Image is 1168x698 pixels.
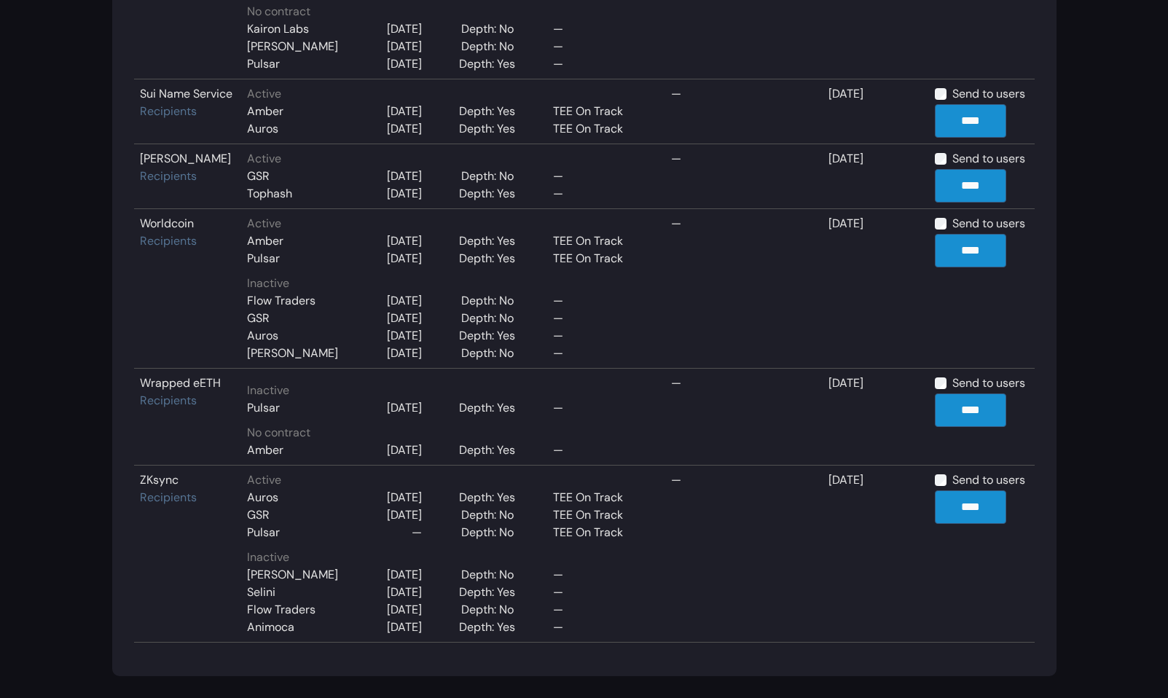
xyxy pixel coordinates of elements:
a: Wrapped eETH [140,375,221,391]
div: — [553,601,648,619]
div: — [553,399,648,417]
div: Depth: No [461,566,521,584]
td: [DATE] [823,369,929,466]
div: Selini [247,584,275,601]
div: Depth: No [461,38,521,55]
div: Amber [247,442,283,459]
div: — [553,20,648,38]
td: [DATE] [823,144,929,209]
div: — [553,38,648,55]
div: [DATE] [387,327,422,345]
a: Recipients [140,103,197,119]
div: TEE On Track [553,489,648,506]
div: Depth: No [461,345,521,362]
div: Depth: Yes [459,55,522,73]
label: Send to users [952,471,1025,489]
div: Inactive [247,275,659,292]
label: Send to users [952,375,1025,392]
div: Depth: Yes [459,327,522,345]
td: — [665,466,823,643]
div: Depth: No [461,524,521,541]
td: — [665,79,823,144]
div: — [553,584,648,601]
div: [DATE] [387,38,422,55]
div: Pulsar [247,524,280,541]
div: [DATE] [387,345,422,362]
div: [DATE] [387,489,422,506]
div: Auros [247,120,278,138]
div: — [553,345,648,362]
div: Flow Traders [247,292,315,310]
div: Inactive [247,549,659,566]
div: Depth: No [461,20,521,38]
div: Pulsar [247,399,280,417]
div: — [553,619,648,636]
td: [DATE] [823,209,929,369]
div: [DATE] [387,292,422,310]
div: [DATE] [387,20,422,38]
div: Depth: Yes [459,103,522,120]
div: [DATE] [387,566,422,584]
div: TEE On Track [553,103,648,120]
div: TEE On Track [553,120,648,138]
td: — [665,144,823,209]
div: [DATE] [387,584,422,601]
div: Depth: Yes [459,185,522,203]
div: Depth: No [461,292,521,310]
div: Kairon Labs [247,20,309,38]
div: Depth: No [461,310,521,327]
div: GSR [247,310,270,327]
label: Send to users [952,150,1025,168]
a: Recipients [140,393,197,408]
a: Recipients [140,168,197,184]
div: — [553,185,648,203]
label: Send to users [952,85,1025,103]
div: [DATE] [387,442,422,459]
div: — [553,310,648,327]
div: Depth: No [461,601,521,619]
div: Active [247,150,659,168]
div: Inactive [247,382,659,399]
div: Depth: No [461,506,521,524]
div: Active [247,85,659,103]
div: [DATE] [387,168,422,185]
div: No contract [247,424,659,442]
a: [PERSON_NAME] [140,151,231,166]
div: Depth: No [461,168,521,185]
div: Auros [247,489,278,506]
div: Depth: Yes [459,619,522,636]
div: — [553,327,648,345]
div: — [553,292,648,310]
div: TEE On Track [553,506,648,524]
div: Amber [247,232,283,250]
td: — [665,209,823,369]
div: [DATE] [387,120,422,138]
a: ZKsync [140,472,179,487]
div: Depth: Yes [459,232,522,250]
div: No contract [247,3,659,20]
a: Worldcoin [140,216,194,231]
div: [DATE] [387,399,422,417]
div: [DATE] [387,506,422,524]
div: [DATE] [387,185,422,203]
div: Depth: Yes [459,250,522,267]
div: [PERSON_NAME] [247,566,338,584]
div: — [553,168,648,185]
td: — [665,369,823,466]
div: [PERSON_NAME] [247,38,338,55]
div: Depth: Yes [459,489,522,506]
a: Recipients [140,233,197,248]
div: Auros [247,327,278,345]
div: — [553,55,648,73]
div: Depth: Yes [459,584,522,601]
div: — [412,524,422,541]
div: TEE On Track [553,524,648,541]
div: Depth: Yes [459,120,522,138]
div: Amber [247,103,283,120]
div: — [553,442,648,459]
div: [DATE] [387,55,422,73]
td: [DATE] [823,79,929,144]
div: [DATE] [387,250,422,267]
div: [DATE] [387,601,422,619]
div: TEE On Track [553,250,648,267]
